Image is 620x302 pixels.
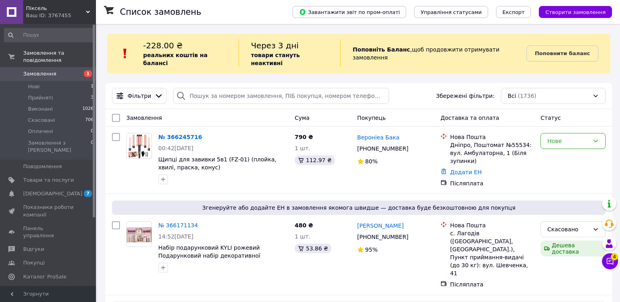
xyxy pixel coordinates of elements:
span: Замовлення з [PERSON_NAME] [28,139,91,154]
div: [PHONE_NUMBER] [356,231,410,242]
span: 1 [84,70,92,77]
div: Дніпро, Поштомат №55534: вул. Амбулаторна, 1 (Біля зупинки) [450,141,534,165]
span: Нові [28,83,40,90]
a: № 366171134 [158,222,198,228]
div: 53.86 ₴ [295,244,331,253]
span: Оплачені [28,128,53,135]
span: Виконані [28,105,53,113]
span: 3 [91,94,94,101]
span: Скасовані [28,117,55,124]
span: Статус [540,115,561,121]
span: Управління статусами [421,9,482,15]
div: Нова Пошта [450,221,534,229]
span: 790 ₴ [295,134,313,140]
span: Замовлення [126,115,162,121]
span: Всі [508,92,516,100]
button: Управління статусами [414,6,488,18]
span: 1 [91,83,94,90]
div: [PHONE_NUMBER] [356,143,410,154]
span: [DEMOGRAPHIC_DATA] [23,190,82,197]
b: товари стануть неактивні [251,52,300,66]
span: Доставка та оплата [441,115,499,121]
span: 706 [85,117,94,124]
span: Згенеруйте або додайте ЕН в замовлення якомога швидше — доставка буде безкоштовною для покупця [115,204,602,212]
span: 95% [365,246,378,253]
span: 7 [84,190,92,197]
span: Панель управління [23,225,74,239]
span: Товари та послуги [23,177,74,184]
input: Пошук [4,28,94,42]
div: Дешева доставка [540,240,606,256]
input: Пошук за номером замовлення, ПІБ покупця, номером телефону, Email, номером накладної [173,88,389,104]
h1: Список замовлень [120,7,201,17]
span: 1 шт. [295,233,310,240]
div: Ваш ID: 3767455 [26,12,96,19]
span: Замовлення та повідомлення [23,50,96,64]
div: Післяплата [450,280,534,288]
span: 480 ₴ [295,222,313,228]
a: [PERSON_NAME] [357,222,404,230]
button: Завантажити звіт по пром-оплаті [293,6,406,18]
span: 00:42[DATE] [158,145,193,151]
button: Чат з покупцем4 [602,253,618,269]
span: Відгуки [23,246,44,253]
span: Збережені фільтри: [436,92,494,100]
div: Нова Пошта [450,133,534,141]
span: 80% [365,158,378,165]
button: Створити замовлення [539,6,612,18]
span: Покупець [357,115,386,121]
span: 1026 [82,105,94,113]
span: Піксель [26,5,86,12]
a: Додати ЕН [450,169,482,175]
div: с. Лагодів ([GEOGRAPHIC_DATA], [GEOGRAPHIC_DATA].), Пункт приймання-видачі (до 30 кг): вул. Шевче... [450,229,534,277]
span: Повідомлення [23,163,62,170]
button: Експорт [496,6,531,18]
span: Каталог ProSale [23,273,66,280]
span: Завантажити звіт по пром-оплаті [299,8,400,16]
b: Поповніть Баланс [353,46,410,53]
span: 1 шт. [295,145,310,151]
a: Створити замовлення [531,8,612,15]
div: 112.97 ₴ [295,155,335,165]
a: Поповнити баланс [526,46,598,62]
span: Прийняті [28,94,53,101]
span: Експорт [502,9,525,15]
span: Замовлення [23,70,56,77]
a: № 366245716 [158,134,202,140]
span: (1736) [518,93,536,99]
div: Скасовано [547,225,589,234]
div: , щоб продовжити отримувати замовлення [340,40,526,67]
a: Набір подарунковий KYLI рожевий Подарунковий набір декоративної косметики 30 шт. в ящику [158,244,260,267]
span: Cума [295,115,309,121]
span: 0 [91,139,94,154]
a: Щипці для завивки 5в1 (FZ-01) (плойка, хвилі, праска, конус) [158,156,276,171]
span: 4 [611,253,618,260]
img: :exclamation: [119,48,131,60]
b: Поповнити баланс [535,50,590,56]
span: Покупці [23,259,45,266]
span: Через 3 дні [251,41,299,50]
span: -228.00 ₴ [143,41,183,50]
span: 14:52[DATE] [158,233,193,240]
span: Показники роботи компанії [23,204,74,218]
img: Фото товару [127,133,152,158]
div: Нове [547,137,589,145]
span: 0 [91,128,94,135]
a: Фото товару [126,133,152,159]
a: Вероніеа Бака [357,133,400,141]
span: Фільтри [128,92,151,100]
b: реальних коштів на балансі [143,52,207,66]
div: Післяплата [450,179,534,187]
img: Фото товару [127,222,152,246]
a: Фото товару [126,221,152,247]
span: Створити замовлення [545,9,606,15]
